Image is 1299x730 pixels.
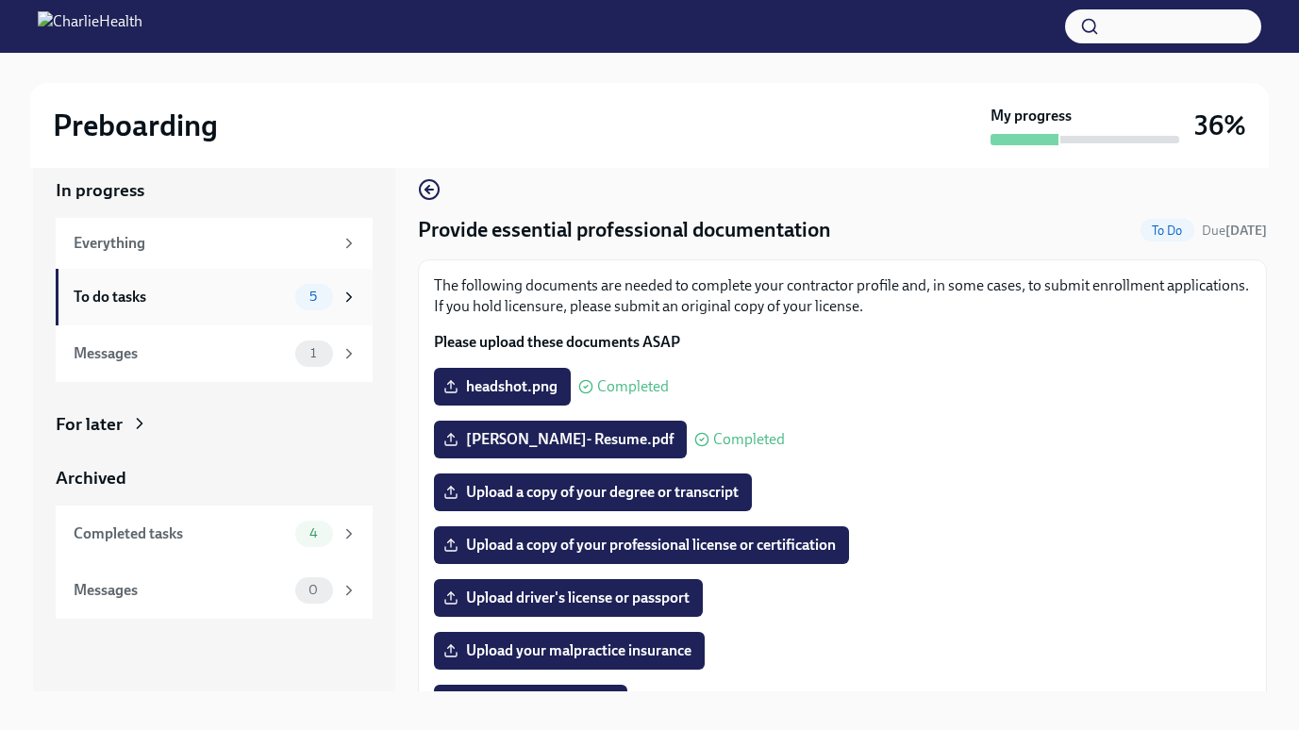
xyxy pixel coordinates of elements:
[1194,108,1246,142] h3: 36%
[56,178,373,203] a: In progress
[56,412,373,437] a: For later
[434,421,687,458] label: [PERSON_NAME]- Resume.pdf
[297,583,329,597] span: 0
[38,11,142,41] img: CharlieHealth
[447,641,691,660] span: Upload your malpractice insurance
[56,269,373,325] a: To do tasks5
[713,432,785,447] span: Completed
[447,483,739,502] span: Upload a copy of your degree or transcript
[447,589,690,607] span: Upload driver's license or passport
[434,368,571,406] label: headshot.png
[56,562,373,619] a: Messages0
[447,430,674,449] span: [PERSON_NAME]- Resume.pdf
[434,275,1251,317] p: The following documents are needed to complete your contractor profile and, in some cases, to sub...
[1141,224,1194,238] span: To Do
[434,579,703,617] label: Upload driver's license or passport
[74,343,288,364] div: Messages
[1225,223,1267,239] strong: [DATE]
[434,473,752,511] label: Upload a copy of your degree or transcript
[56,412,123,437] div: For later
[56,506,373,562] a: Completed tasks4
[434,526,849,564] label: Upload a copy of your professional license or certification
[56,218,373,269] a: Everything
[298,290,328,304] span: 5
[298,526,329,540] span: 4
[1202,223,1267,239] span: Due
[447,377,558,396] span: headshot.png
[53,107,218,144] h2: Preboarding
[74,580,288,601] div: Messages
[447,536,836,555] span: Upload a copy of your professional license or certification
[418,216,831,244] h4: Provide essential professional documentation
[74,523,288,544] div: Completed tasks
[56,466,373,490] a: Archived
[56,325,373,382] a: Messages1
[434,632,705,670] label: Upload your malpractice insurance
[1202,222,1267,240] span: September 14th, 2025 09:00
[74,287,288,307] div: To do tasks
[597,379,669,394] span: Completed
[991,106,1072,126] strong: My progress
[299,346,327,360] span: 1
[434,333,680,351] strong: Please upload these documents ASAP
[74,233,333,254] div: Everything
